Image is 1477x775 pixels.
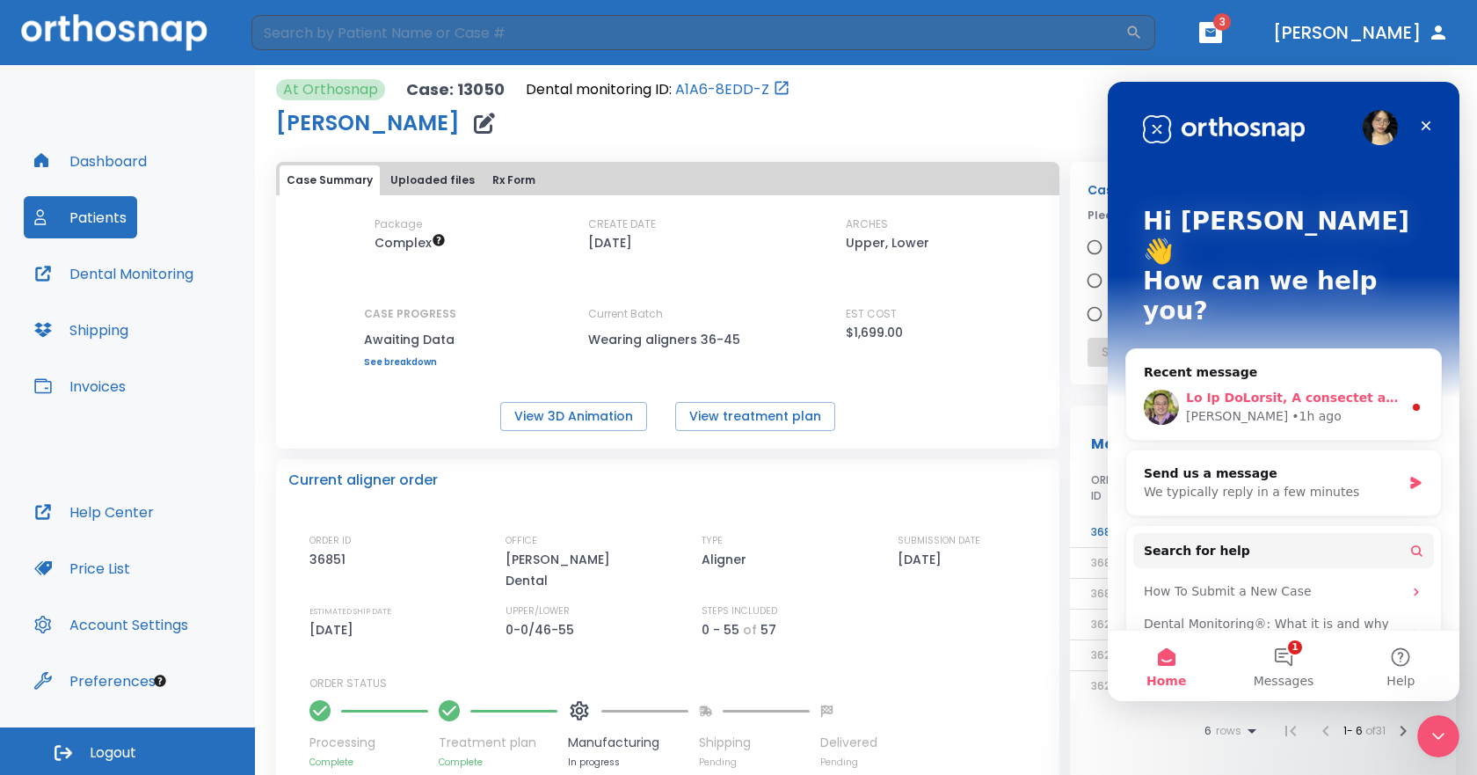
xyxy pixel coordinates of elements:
[743,619,757,640] p: of
[1091,617,1124,632] span: 36250
[506,619,580,640] p: 0-0/46-55
[24,365,136,407] button: Invoices
[1088,208,1438,223] p: Please, rate the result vs objective
[846,232,929,253] p: Upper, Lower
[309,549,352,570] p: 36851
[309,756,428,769] p: Complete
[24,491,164,533] button: Help Center
[24,252,204,295] button: Dental Monitoring
[280,165,380,195] button: Case Summary
[699,756,810,769] p: Pending
[152,673,168,689] div: Tooltip anchor
[1091,678,1124,693] span: 36250
[24,547,141,589] button: Price List
[309,676,1047,691] p: ORDER STATUS
[702,549,753,570] p: Aligner
[24,196,137,238] button: Patients
[820,756,877,769] p: Pending
[588,232,632,253] p: [DATE]
[364,306,456,322] p: CASE PROGRESS
[526,79,672,100] p: Dental monitoring ID:
[90,743,136,763] span: Logout
[439,734,557,752] p: Treatment plan
[24,309,139,351] button: Shipping
[1417,715,1459,757] iframe: Intercom live chat
[1266,17,1456,48] button: [PERSON_NAME]
[898,549,948,570] p: [DATE]
[500,402,647,431] button: View 3D Animation
[375,234,446,252] span: Up to 50 Steps (100 aligners)
[699,734,810,752] p: Shipping
[846,322,903,343] p: $1,699.00
[309,533,351,549] p: ORDER ID
[383,165,482,195] button: Uploaded files
[251,15,1125,50] input: Search by Patient Name or Case #
[1091,555,1121,570] span: 36851
[375,216,422,232] p: Package
[1108,82,1459,701] iframe: Intercom live chat
[1343,723,1365,738] span: 1 - 6
[898,533,980,549] p: SUBMISSION DATE
[276,113,460,134] h1: [PERSON_NAME]
[1365,723,1386,738] span: of 31
[568,756,688,769] p: In progress
[24,660,166,702] button: Preferences
[1213,13,1231,31] span: 3
[1091,434,1167,455] p: Messages
[1091,586,1121,601] span: 36851
[675,402,835,431] button: View treatment plan
[364,357,456,368] a: See breakdown
[760,619,776,640] p: 57
[309,603,391,619] p: ESTIMATED SHIP DATE
[526,79,790,100] div: Open patient in dental monitoring portal
[846,216,888,232] p: ARCHES
[309,619,360,640] p: [DATE]
[1070,517,1152,548] td: 36851
[21,14,207,50] img: Orthosnap
[675,79,769,100] a: A1A6-8EDD-Z
[506,603,570,619] p: UPPER/LOWER
[485,165,542,195] button: Rx Form
[702,603,777,619] p: STEPS INCLUDED
[406,79,505,100] p: Case: 13050
[364,329,456,350] p: Awaiting Data
[24,603,199,646] button: Account Settings
[1091,472,1131,504] span: ORDER ID
[439,756,557,769] p: Complete
[1088,179,1438,201] p: Case completed.
[24,140,157,182] button: Dashboard
[1091,647,1124,662] span: 36250
[283,79,378,100] p: At Orthosnap
[288,470,438,491] p: Current aligner order
[702,533,723,549] p: TYPE
[1211,725,1241,737] span: rows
